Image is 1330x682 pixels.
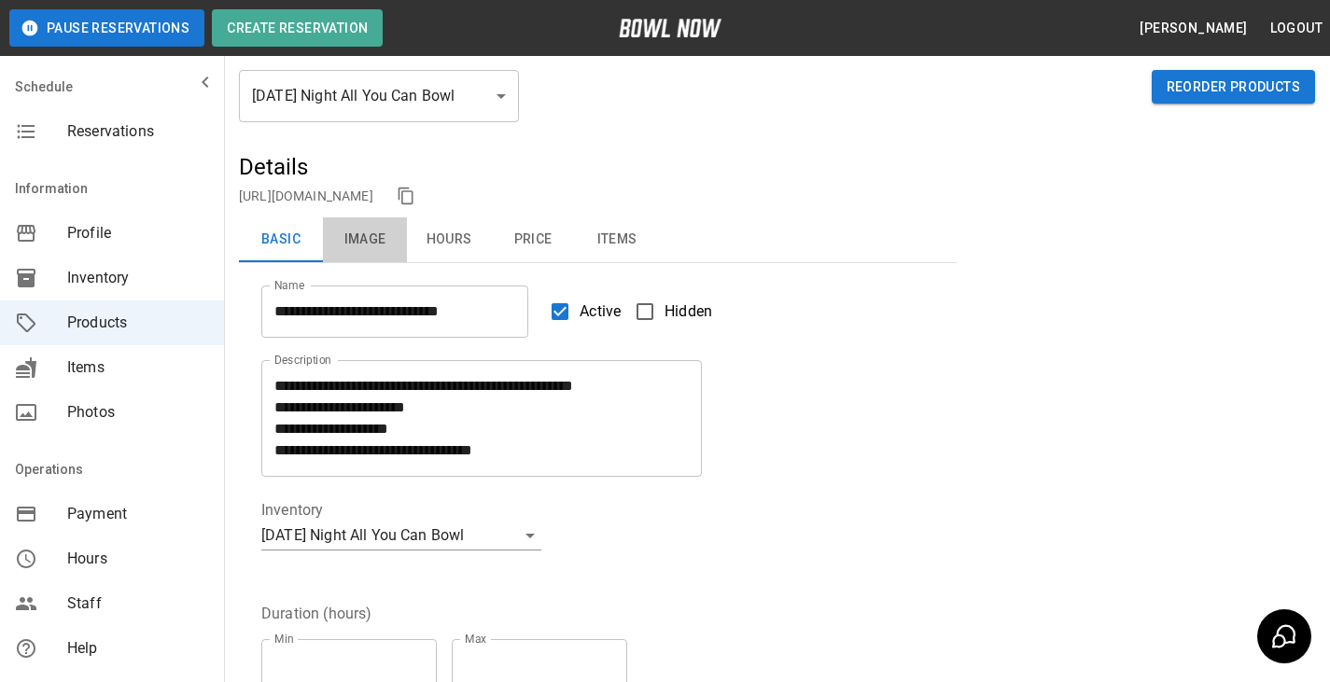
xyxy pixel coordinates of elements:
[239,217,323,262] button: Basic
[9,9,204,47] button: Pause Reservations
[261,603,371,624] legend: Duration (hours)
[239,217,957,262] div: basic tabs example
[392,182,420,210] button: copy link
[239,188,373,203] a: [URL][DOMAIN_NAME]
[67,267,209,289] span: Inventory
[1132,11,1254,46] button: [PERSON_NAME]
[67,401,209,424] span: Photos
[67,503,209,525] span: Payment
[67,312,209,334] span: Products
[323,217,407,262] button: Image
[491,217,575,262] button: Price
[67,222,209,244] span: Profile
[212,9,383,47] button: Create Reservation
[1263,11,1330,46] button: Logout
[239,152,957,182] h5: Details
[619,19,721,37] img: logo
[67,592,209,615] span: Staff
[1152,70,1315,104] button: Reorder Products
[67,637,209,660] span: Help
[625,292,712,331] label: Hidden products will not be visible to customers. You can still create and use them for bookings.
[407,217,491,262] button: Hours
[580,300,621,323] span: Active
[261,499,323,521] legend: Inventory
[67,120,209,143] span: Reservations
[67,548,209,570] span: Hours
[67,356,209,379] span: Items
[239,70,519,122] div: [DATE] Night All You Can Bowl
[261,521,541,550] div: [DATE] Night All You Can Bowl
[575,217,659,262] button: Items
[665,300,712,323] span: Hidden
